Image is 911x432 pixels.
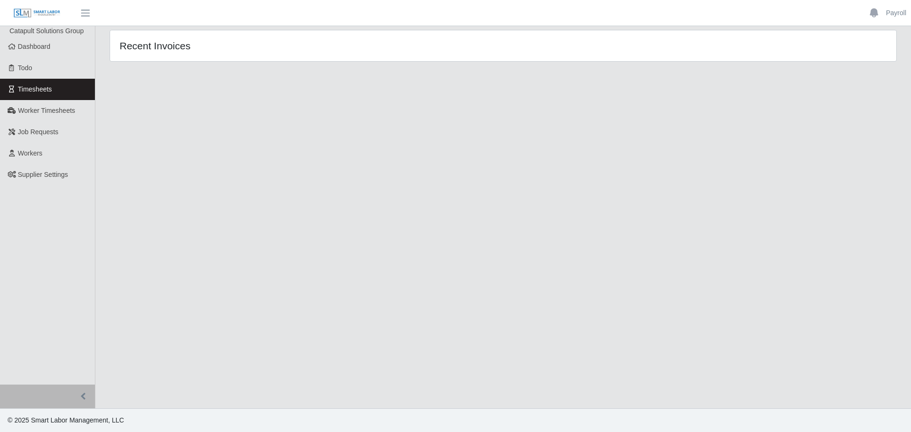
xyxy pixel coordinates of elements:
[18,85,52,93] span: Timesheets
[886,8,906,18] a: Payroll
[13,8,61,18] img: SLM Logo
[18,64,32,72] span: Todo
[9,27,84,35] span: Catapult Solutions Group
[18,43,51,50] span: Dashboard
[18,107,75,114] span: Worker Timesheets
[18,149,43,157] span: Workers
[8,416,124,424] span: © 2025 Smart Labor Management, LLC
[18,128,59,136] span: Job Requests
[120,40,431,52] h4: Recent Invoices
[18,171,68,178] span: Supplier Settings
